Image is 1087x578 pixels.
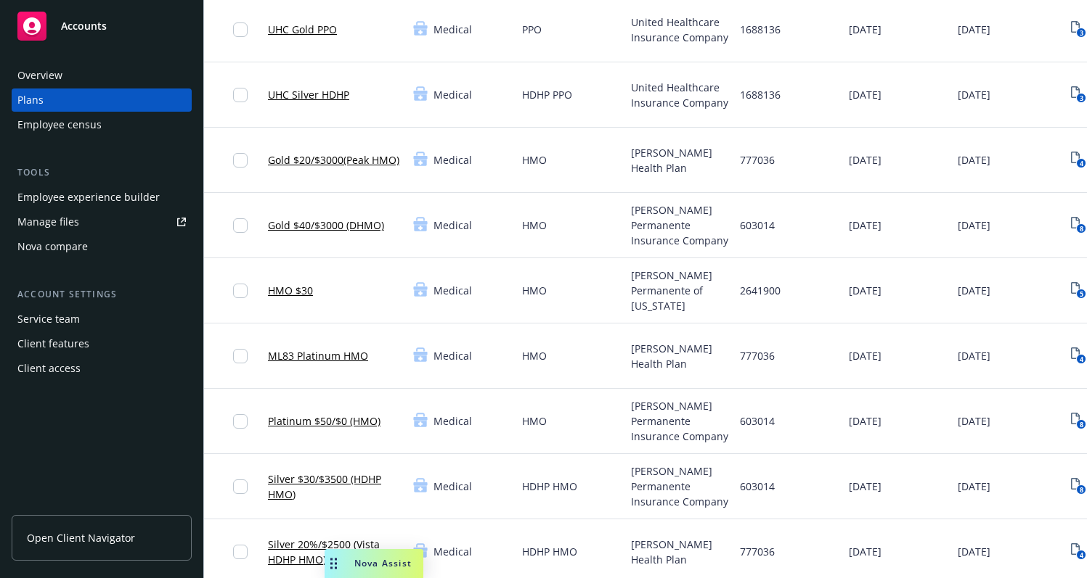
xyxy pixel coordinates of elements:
[12,287,192,302] div: Account settings
[1079,485,1083,495] text: 8
[17,307,80,331] div: Service team
[849,87,882,102] span: [DATE]
[849,413,882,429] span: [DATE]
[17,210,79,234] div: Manage files
[12,210,192,234] a: Manage files
[958,348,990,363] span: [DATE]
[233,218,248,233] input: Toggle Row Selected
[958,22,990,37] span: [DATE]
[958,218,990,233] span: [DATE]
[433,218,472,233] span: Medical
[522,479,577,494] span: HDHP HMO
[354,557,412,569] span: Nova Assist
[268,87,349,102] a: UHC Silver HDHP
[433,544,472,559] span: Medical
[1079,550,1083,560] text: 4
[12,6,192,46] a: Accounts
[12,307,192,331] a: Service team
[12,357,192,380] a: Client access
[1079,355,1083,364] text: 4
[522,283,547,298] span: HMO
[268,413,380,429] a: Platinum $50/$0 (HMO)
[631,398,728,444] span: [PERSON_NAME] Permanente Insurance Company
[233,153,248,168] input: Toggle Row Selected
[233,545,248,559] input: Toggle Row Selected
[17,332,89,355] div: Client features
[740,348,775,363] span: 777036
[631,463,728,509] span: [PERSON_NAME] Permanente Insurance Company
[522,152,547,168] span: HMO
[849,22,882,37] span: [DATE]
[958,479,990,494] span: [DATE]
[631,341,728,371] span: [PERSON_NAME] Health Plan
[268,22,337,37] a: UHC Gold PPO
[233,414,248,429] input: Toggle Row Selected
[12,332,192,355] a: Client features
[522,544,577,559] span: HDHP HMO
[849,283,882,298] span: [DATE]
[233,479,248,494] input: Toggle Row Selected
[631,537,728,567] span: [PERSON_NAME] Health Plan
[849,218,882,233] span: [DATE]
[233,22,248,37] input: Toggle Row Selected
[740,283,781,298] span: 2641900
[17,357,81,380] div: Client access
[27,530,135,545] span: Open Client Navigator
[740,413,775,429] span: 603014
[631,80,728,110] span: United Healthcare Insurance Company
[433,87,472,102] span: Medical
[233,284,248,298] input: Toggle Row Selected
[1079,159,1083,168] text: 4
[631,202,728,248] span: [PERSON_NAME] Permanente Insurance Company
[12,64,192,87] a: Overview
[631,15,728,45] span: United Healthcare Insurance Company
[1079,289,1083,299] text: 5
[740,479,775,494] span: 603014
[958,413,990,429] span: [DATE]
[740,544,775,559] span: 777036
[17,88,44,112] div: Plans
[740,152,775,168] span: 777036
[958,87,990,102] span: [DATE]
[325,549,343,578] div: Drag to move
[433,152,472,168] span: Medical
[268,152,399,168] a: Gold $20/$3000(Peak HMO)
[958,152,990,168] span: [DATE]
[233,349,248,363] input: Toggle Row Selected
[433,348,472,363] span: Medical
[433,413,472,429] span: Medical
[17,186,160,209] div: Employee experience builder
[433,479,472,494] span: Medical
[522,413,547,429] span: HMO
[268,348,368,363] a: ML83 Platinum HMO
[1079,224,1083,234] text: 8
[522,348,547,363] span: HMO
[849,544,882,559] span: [DATE]
[958,544,990,559] span: [DATE]
[740,87,781,102] span: 1688136
[268,283,313,298] a: HMO $30
[631,145,728,176] span: [PERSON_NAME] Health Plan
[433,283,472,298] span: Medical
[522,218,547,233] span: HMO
[522,22,542,37] span: PPO
[433,22,472,37] span: Medical
[849,348,882,363] span: [DATE]
[17,235,88,258] div: Nova compare
[12,113,192,136] a: Employee census
[268,537,402,567] a: Silver 20%/$2500 (Vista HDHP HMO)
[12,186,192,209] a: Employee experience builder
[61,20,107,32] span: Accounts
[1079,94,1083,103] text: 3
[12,235,192,258] a: Nova compare
[268,471,402,502] a: Silver $30/$3500 (HDHP HMO)
[325,549,423,578] button: Nova Assist
[740,218,775,233] span: 603014
[740,22,781,37] span: 1688136
[522,87,572,102] span: HDHP PPO
[849,479,882,494] span: [DATE]
[17,113,102,136] div: Employee census
[12,165,192,180] div: Tools
[268,218,384,233] a: Gold $40/$3000 (DHMO)
[849,152,882,168] span: [DATE]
